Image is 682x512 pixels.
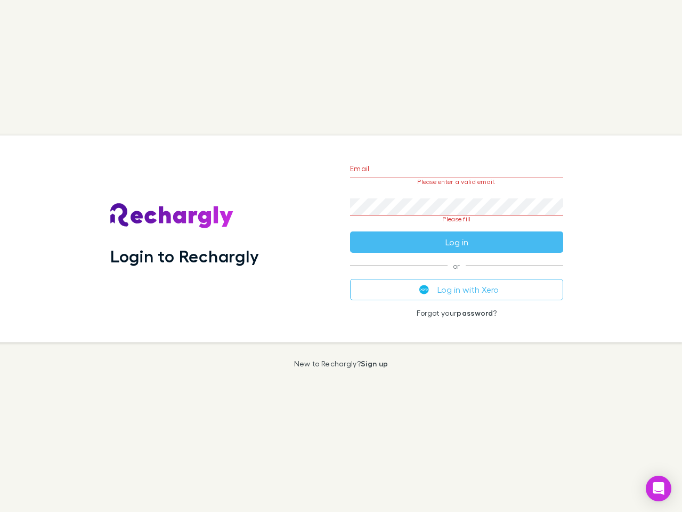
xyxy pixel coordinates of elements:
h1: Login to Rechargly [110,246,259,266]
button: Log in [350,231,563,253]
a: Sign up [361,359,388,368]
img: Xero's logo [419,285,429,294]
p: Please fill [350,215,563,223]
button: Log in with Xero [350,279,563,300]
p: Please enter a valid email. [350,178,563,186]
img: Rechargly's Logo [110,203,234,229]
a: password [457,308,493,317]
div: Open Intercom Messenger [646,476,671,501]
p: Forgot your ? [350,309,563,317]
p: New to Rechargly? [294,359,388,368]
